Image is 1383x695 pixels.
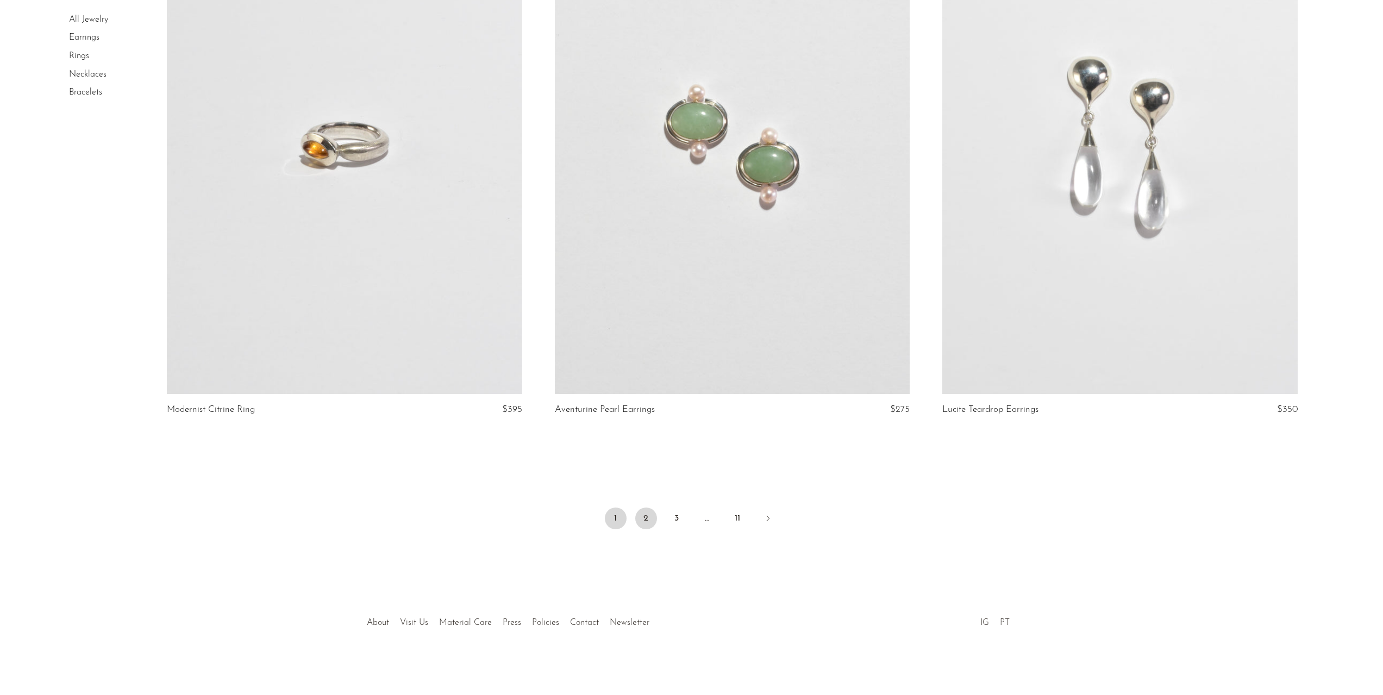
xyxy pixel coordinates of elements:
[975,610,1015,630] ul: Social Medias
[503,618,521,627] a: Press
[1277,405,1298,414] span: $350
[570,618,599,627] a: Contact
[400,618,428,627] a: Visit Us
[361,610,655,630] ul: Quick links
[69,15,108,24] a: All Jewelry
[367,618,389,627] a: About
[635,508,657,529] a: 2
[167,405,255,415] a: Modernist Citrine Ring
[757,508,779,531] a: Next
[727,508,748,529] a: 11
[69,70,107,79] a: Necklaces
[502,405,522,414] span: $395
[666,508,687,529] a: 3
[69,52,89,60] a: Rings
[439,618,492,627] a: Material Care
[696,508,718,529] span: …
[605,508,627,529] span: 1
[890,405,910,414] span: $275
[980,618,989,627] a: IG
[555,405,655,415] a: Aventurine Pearl Earrings
[69,34,99,42] a: Earrings
[1000,618,1010,627] a: PT
[69,88,102,97] a: Bracelets
[942,405,1038,415] a: Lucite Teardrop Earrings
[532,618,559,627] a: Policies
